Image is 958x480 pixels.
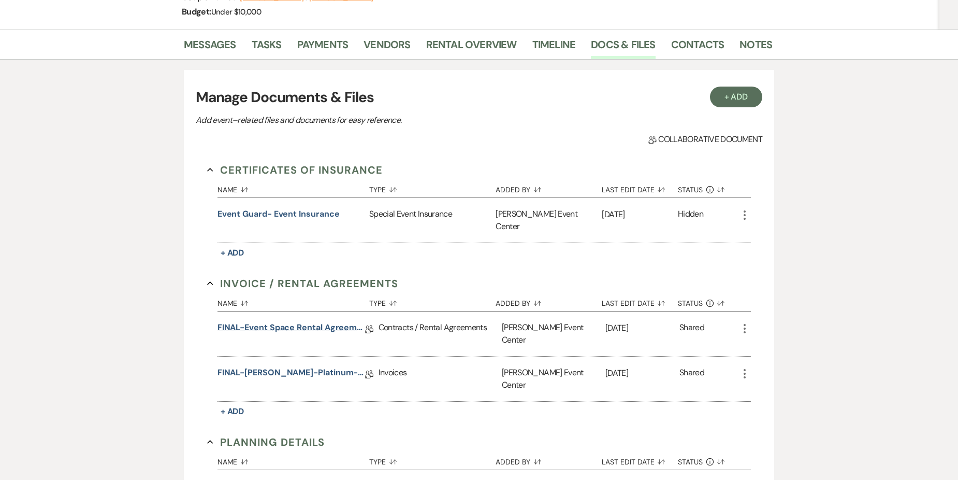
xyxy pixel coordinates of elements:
button: Added By [496,291,602,311]
div: Shared [679,321,704,346]
span: Status [678,458,703,465]
div: [PERSON_NAME] Event Center [496,198,602,243]
a: Contacts [671,36,724,59]
button: Status [678,178,738,197]
a: FINAL-Event Space Rental Agreement-[PERSON_NAME]-Platinum-11.1.25 [217,321,365,337]
a: Payments [297,36,349,59]
div: Contracts / Rental Agreements [379,312,502,356]
span: Status [678,300,703,307]
button: Added By [496,178,602,197]
button: Type [369,291,496,311]
button: + Add [217,404,248,419]
p: [DATE] [605,321,679,335]
button: Status [678,291,738,311]
span: Status [678,186,703,193]
a: FINAL-[PERSON_NAME]-Platinum-11.1.25 [217,366,365,383]
button: Type [369,450,496,470]
h3: Manage Documents & Files [196,87,762,108]
button: Name [217,291,369,311]
span: + Add [221,406,244,417]
button: Type [369,178,496,197]
button: Name [217,450,369,470]
span: + Add [221,247,244,258]
div: [PERSON_NAME] Event Center [502,357,605,401]
p: [DATE] [602,208,678,221]
button: Certificates of Insurance [207,162,383,178]
span: Budget: [182,6,211,17]
div: Invoices [379,357,502,401]
button: Last Edit Date [602,291,678,311]
span: Under $10,000 [211,7,262,17]
a: Rental Overview [426,36,517,59]
a: Messages [184,36,236,59]
p: Add event–related files and documents for easy reference. [196,114,558,127]
button: + Add [710,87,763,107]
button: Invoice / Rental Agreements [207,276,398,291]
button: Added By [496,450,602,470]
a: Tasks [252,36,282,59]
p: [DATE] [605,366,679,380]
span: Collaborative document [648,133,762,146]
a: Vendors [364,36,410,59]
div: [PERSON_NAME] Event Center [502,312,605,356]
a: Timeline [532,36,576,59]
button: + Add [217,246,248,260]
button: Name [217,178,369,197]
a: Docs & Files [591,36,655,59]
button: Last Edit Date [602,450,678,470]
a: Notes [739,36,772,59]
div: Hidden [678,208,703,233]
button: Event Guard- Event Insurance [217,208,340,220]
button: Planning Details [207,434,325,450]
div: Shared [679,366,704,391]
button: Last Edit Date [602,178,678,197]
div: Special Event Insurance [369,198,496,243]
button: Status [678,450,738,470]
